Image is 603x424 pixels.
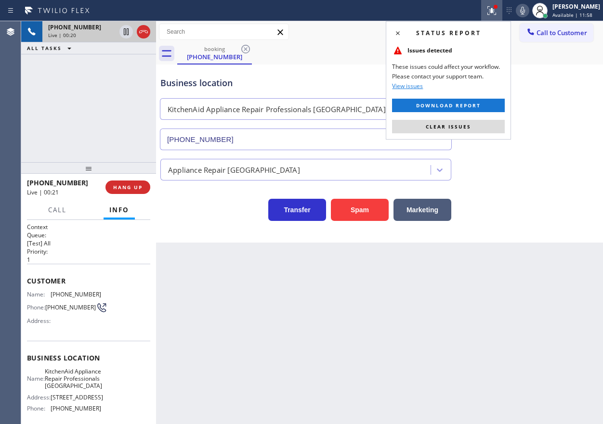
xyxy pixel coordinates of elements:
[27,247,150,256] h2: Priority:
[109,206,129,214] span: Info
[48,23,101,31] span: [PHONE_NUMBER]
[537,28,587,37] span: Call to Customer
[331,199,389,221] button: Spam
[113,184,143,191] span: HANG UP
[516,4,529,17] button: Mute
[27,239,150,247] p: [Test] All
[268,199,326,221] button: Transfer
[520,24,593,42] button: Call to Customer
[27,291,51,298] span: Name:
[21,42,81,54] button: ALL TASKS
[27,353,150,362] span: Business location
[27,405,51,412] span: Phone:
[178,43,251,64] div: (727) 424-4863
[51,394,103,401] span: [STREET_ADDRESS]
[160,77,451,90] div: Business location
[27,188,59,196] span: Live | 00:21
[27,45,62,51] span: ALL TASKS
[104,201,135,219] button: Info
[105,180,150,194] button: HANG UP
[178,45,251,52] div: booking
[27,375,45,382] span: Name:
[552,2,600,11] div: [PERSON_NAME]
[48,206,66,214] span: Call
[27,317,52,324] span: Address:
[552,12,592,18] span: Available | 11:58
[45,304,96,311] span: [PHONE_NUMBER]
[168,164,300,175] div: Appliance Repair [GEOGRAPHIC_DATA]
[160,128,452,150] input: Phone Number
[159,24,288,39] input: Search
[27,304,45,311] span: Phone:
[45,368,102,390] span: KitchenAid Appliance Repair Professionals [GEOGRAPHIC_DATA]
[27,256,150,264] p: 1
[42,201,72,219] button: Call
[178,52,251,61] div: [PHONE_NUMBER]
[27,231,150,239] h2: Queue:
[27,394,51,401] span: Address:
[27,223,150,231] h1: Context
[168,104,386,115] div: KitchenAid Appliance Repair Professionals [GEOGRAPHIC_DATA]
[27,178,88,187] span: [PHONE_NUMBER]
[27,276,150,285] span: Customer
[393,199,451,221] button: Marketing
[51,291,101,298] span: [PHONE_NUMBER]
[137,25,150,39] button: Hang up
[48,32,76,39] span: Live | 00:20
[119,25,133,39] button: Hold Customer
[51,405,101,412] span: [PHONE_NUMBER]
